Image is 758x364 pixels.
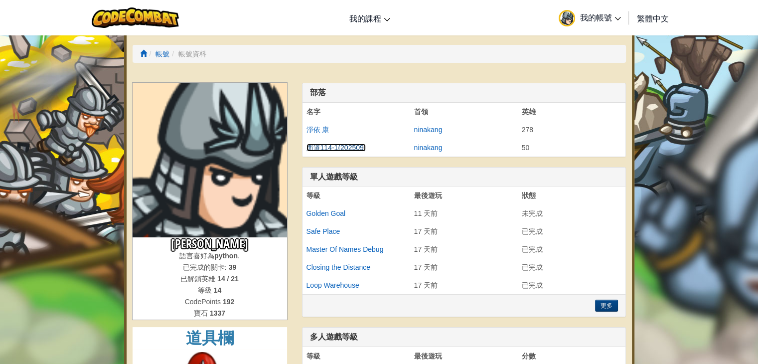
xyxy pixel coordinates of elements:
strong: 1337 [210,309,225,317]
span: 我的課程 [349,13,381,23]
h3: 單人遊戲等級 [310,173,618,182]
span: 語言喜好為 [179,252,214,260]
td: 未完成 [518,204,625,222]
a: 繁體中文 [632,4,674,31]
h3: 部落 [310,88,618,97]
span: 已解鎖英雄 [180,275,217,283]
th: 英雄 [518,103,625,121]
strong: python [214,252,238,260]
span: 已完成的關卡: [183,263,229,271]
h2: 道具欄 [133,327,287,350]
a: Golden Goal [306,209,346,217]
a: Loop Warehouse [306,281,359,289]
td: 17 天前 [410,222,518,240]
span: 繁體中文 [637,13,669,23]
span: 等級 [198,286,214,294]
a: ninakang [414,144,443,152]
td: 11 天前 [410,204,518,222]
a: 帳號 [155,50,169,58]
td: 17 天前 [410,240,518,258]
th: 等級 [303,186,410,204]
h3: 多人遊戲等級 [310,333,618,342]
button: 更多 [595,300,618,312]
strong: 39 [229,263,237,271]
td: 已完成 [518,222,625,240]
span: CodePoints [185,298,223,306]
td: 278 [518,121,625,139]
img: avatar [559,10,575,26]
strong: 192 [223,298,234,306]
a: 我的課程 [344,4,395,31]
li: 帳號資料 [169,49,206,59]
img: CodeCombat logo [92,7,179,28]
strong: 14 / 21 [217,275,239,283]
a: 淨依 康 [306,126,329,134]
td: 17 天前 [410,276,518,294]
span: 寶石 [194,309,210,317]
th: 最後遊玩 [410,186,518,204]
span: . [238,252,240,260]
a: Safe Place [306,227,340,235]
a: ninakang [414,126,443,134]
a: Master Of Names Debug [306,245,384,253]
td: 50 [518,139,625,157]
td: 17 天前 [410,258,518,276]
td: 已完成 [518,258,625,276]
span: 我的帳號 [580,12,621,22]
a: 我的帳號 [554,2,626,33]
a: Closing the Distance [306,263,370,271]
h3: [PERSON_NAME] [133,237,287,251]
th: 名字 [303,103,410,121]
th: 首領 [410,103,518,121]
a: 衛道114-1(202509) [306,144,366,152]
th: 狀態 [518,186,625,204]
strong: 14 [214,286,222,294]
td: 已完成 [518,276,625,294]
td: 已完成 [518,240,625,258]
